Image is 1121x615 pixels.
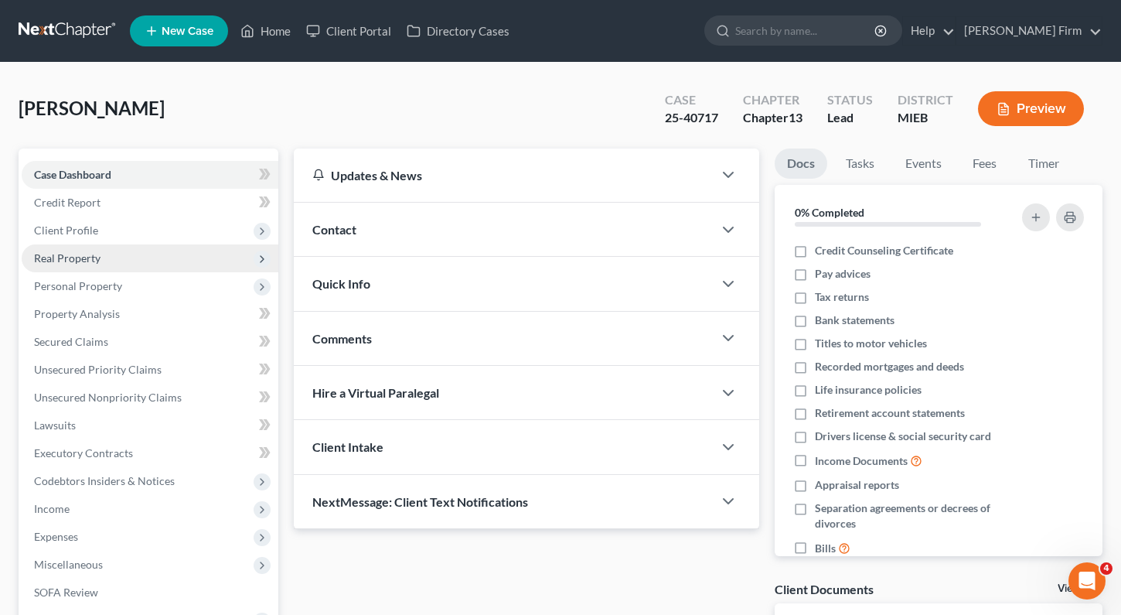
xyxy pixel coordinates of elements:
iframe: Intercom live chat [1068,562,1106,600]
div: Client Documents [775,581,874,597]
a: Secured Claims [22,328,278,356]
span: Personal Property [34,279,122,292]
span: Recorded mortgages and deeds [815,359,964,374]
span: Client Intake [312,439,383,454]
span: Hire a Virtual Paralegal [312,385,439,400]
div: Chapter [743,109,802,127]
span: Quick Info [312,276,370,291]
a: Credit Report [22,189,278,217]
div: Chapter [743,91,802,109]
span: Pay advices [815,266,871,282]
a: Home [233,17,298,45]
span: Secured Claims [34,335,108,348]
a: SOFA Review [22,579,278,606]
span: Bills [815,541,836,556]
span: Appraisal reports [815,477,899,493]
span: Property Analysis [34,307,120,320]
span: Retirement account statements [815,405,965,421]
a: Unsecured Nonpriority Claims [22,384,278,412]
span: NextMessage: Client Text Notifications [312,494,528,509]
span: Miscellaneous [34,558,103,571]
a: Client Portal [298,17,399,45]
a: [PERSON_NAME] Firm [956,17,1102,45]
a: Docs [775,149,827,179]
strong: 0% Completed [795,206,864,219]
a: Case Dashboard [22,161,278,189]
span: 4 [1100,562,1112,575]
a: Events [893,149,954,179]
span: 13 [789,110,802,125]
span: Codebtors Insiders & Notices [34,474,175,487]
div: Status [827,91,873,109]
span: Contact [312,222,356,237]
span: [PERSON_NAME] [19,97,165,119]
span: Life insurance policies [815,382,922,398]
div: Updates & News [312,167,694,183]
a: Tasks [833,149,887,179]
div: 25-40717 [665,109,718,127]
span: Expenses [34,530,78,543]
a: Executory Contracts [22,439,278,467]
div: Lead [827,109,873,127]
span: Executory Contracts [34,446,133,460]
span: Client Profile [34,224,98,237]
span: Income [34,502,70,515]
span: Case Dashboard [34,168,111,181]
a: Directory Cases [399,17,517,45]
a: Timer [1016,149,1072,179]
a: Fees [960,149,1010,179]
div: MIEB [898,109,953,127]
span: Separation agreements or decrees of divorces [815,501,1007,531]
a: Lawsuits [22,412,278,439]
a: Unsecured Priority Claims [22,356,278,384]
span: Titles to motor vehicles [815,336,927,351]
span: Drivers license & social security card [815,429,991,444]
span: Unsecured Priority Claims [34,363,162,376]
span: New Case [162,26,213,37]
a: Help [903,17,955,45]
div: Case [665,91,718,109]
span: Comments [312,331,372,346]
span: Credit Counseling Certificate [815,243,953,258]
span: Bank statements [815,313,894,328]
span: Unsecured Nonpriority Claims [34,391,182,404]
span: Lawsuits [34,419,76,432]
input: Search by name... [735,16,877,45]
div: District [898,91,953,109]
span: Real Property [34,251,101,265]
span: SOFA Review [34,586,98,599]
span: Credit Report [34,196,101,209]
span: Tax returns [815,289,869,305]
a: Property Analysis [22,300,278,328]
button: Preview [978,91,1084,126]
a: View All [1058,583,1096,594]
span: Income Documents [815,453,908,469]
